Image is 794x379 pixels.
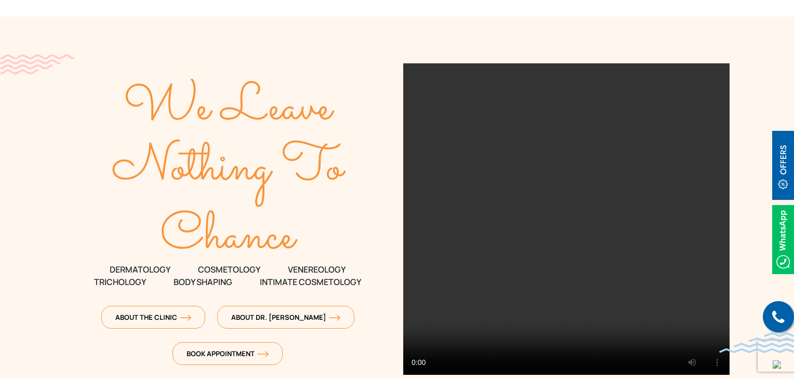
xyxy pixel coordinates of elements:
[772,233,794,245] a: Whatsappicon
[198,263,260,276] span: COSMETOLOGY
[260,276,361,288] span: Intimate Cosmetology
[719,332,794,353] img: bluewave
[161,199,298,276] text: Chance
[101,306,205,329] a: About The Clinicorange-arrow
[187,349,269,358] span: Book Appointment
[180,315,191,321] img: orange-arrow
[288,263,346,276] span: VENEREOLOGY
[112,130,347,207] text: Nothing To
[773,360,781,369] img: up-blue-arrow.svg
[174,276,232,288] span: Body Shaping
[94,276,146,288] span: TRICHOLOGY
[173,342,283,365] a: Book Appointmentorange-arrow
[110,263,170,276] span: DERMATOLOGY
[217,306,354,329] a: About Dr. [PERSON_NAME]orange-arrow
[231,313,340,322] span: About Dr. [PERSON_NAME]
[124,70,335,147] text: We Leave
[329,315,340,321] img: orange-arrow
[772,205,794,274] img: Whatsappicon
[772,131,794,200] img: offerBt
[257,351,269,357] img: orange-arrow
[115,313,191,322] span: About The Clinic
